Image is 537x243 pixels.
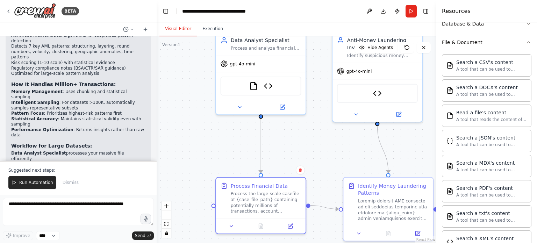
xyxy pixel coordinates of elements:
[456,167,527,173] div: A tool that can be used to semantic search a query from a MDX's content.
[11,151,145,162] li: processes your massive file efficiently
[11,89,63,94] strong: Memory Management
[456,192,527,198] div: A tool that can be used to semantic search a query from a PDF's content.
[231,37,301,44] div: Data Analyst Specialist
[332,31,423,122] div: Anti-Money Laundering InvestigatorIdentify suspicious money laundering patterns and activities fr...
[296,165,305,174] button: Delete node
[446,112,453,119] img: FileReadTool
[442,15,531,33] button: Database & Data
[442,7,471,15] h4: Resources
[162,229,171,238] button: toggle interactivity
[215,177,306,234] div: Process Financial DataProcess the large-scale casefile at {case_file_path} containing potentially...
[257,118,265,173] g: Edge from 3bd2718c-b385-474e-937b-fe0b8a85213f to 3d004c30-e9a3-41a0-ad16-a755ea42911e
[446,188,453,195] img: PDFSearchTool
[456,142,527,148] div: A tool that can be used to semantic search a query from a JSON's content.
[347,52,418,58] div: Identify suspicious money laundering patterns and activities from financial data analysis, focusi...
[135,233,145,238] span: Send
[11,127,145,138] li: : Returns insights rather than raw data
[63,180,79,185] span: Dismiss
[442,20,484,27] div: Database & Data
[11,116,145,127] li: : Maintains statistical validity even with sampling
[456,217,527,223] div: A tool that can be used to semantic search a query from a txt's content.
[264,82,272,91] img: Transaction Statistics Analyzer
[358,182,429,197] div: Identify Money Laundering Patterns
[378,110,419,119] button: Open in side panel
[13,233,30,238] span: Improve
[355,42,397,53] button: Hide Agents
[11,100,59,105] strong: Intelligent Sampling
[446,62,453,69] img: CSVSearchTool
[162,210,171,220] button: zoom out
[405,229,430,238] button: Open in side panel
[197,22,229,36] button: Execution
[456,117,527,122] div: A tool that reads the content of a file. To use this tool, provide a 'file_path' parameter with t...
[8,176,56,189] button: Run Automation
[14,3,56,19] img: Logo
[249,82,258,91] img: FileReadTool
[374,126,392,173] g: Edge from 4caeb29a-f3fa-49fd-82de-2cced5975cdf to 877ec500-8a1b-4187-ace6-a218219990da
[456,235,527,242] div: Search a XML's content
[141,214,151,224] button: Click to speak your automation idea
[11,143,92,149] strong: Workflow for Large Datasets:
[456,59,527,66] div: Search a CSV's content
[11,116,58,121] strong: Statistical Accuracy
[162,201,171,210] button: zoom in
[19,180,53,185] span: Run Automation
[446,137,453,144] img: JSONSearchTool
[456,210,527,217] div: Search a txt's content
[11,127,73,132] strong: Performance Optimization
[11,111,145,116] li: : Prioritizes highest-risk patterns first
[11,60,145,66] li: Risk scoring (1-10 scale) with statistical evidence
[442,33,531,51] button: File & Document
[456,159,527,166] div: Search a MDX's content
[278,222,302,230] button: Open in side panel
[140,25,151,34] button: Start a new chat
[230,61,256,67] span: gpt-4o-mini
[231,45,301,51] div: Process and analyze financial data from {case_file_path}, extracting key transaction patterns, ac...
[3,231,33,240] button: Improve
[347,37,418,51] div: Anti-Money Laundering Investigator
[245,222,276,230] button: No output available
[215,31,306,115] div: Data Analyst SpecialistProcess and analyze financial data from {case_file_path}, extracting key t...
[162,220,171,229] button: fit view
[11,44,145,60] li: Detects 7 key AML patterns: structuring, layering, round numbers, velocity, clustering, geographi...
[162,201,171,238] div: React Flow controls
[231,182,288,190] div: Process Financial Data
[416,238,435,242] a: React Flow attribution
[11,89,145,100] li: : Uses chunking and statistical sampling
[367,45,393,50] span: Hide Agents
[446,213,453,220] img: TXTSearchTool
[456,109,527,116] div: Read a file's content
[11,111,44,116] strong: Pattern Focus
[373,229,403,238] button: No output available
[456,92,527,97] div: A tool that can be used to semantic search a query from a DOCX's content.
[11,33,145,44] li: Advanced mathematical algorithms for suspicious pattern detection
[159,22,197,36] button: Visual Editor
[446,163,453,170] img: MDXSearchTool
[132,231,154,240] button: Send
[59,176,82,189] button: Dismiss
[11,66,145,71] li: Regulatory compliance notes (BSA/CTR/SAR guidance)
[310,202,338,213] g: Edge from 3d004c30-e9a3-41a0-ad16-a755ea42911e to 877ec500-8a1b-4187-ace6-a218219990da
[62,7,79,15] div: BETA
[421,6,431,16] button: Hide right sidebar
[120,25,137,34] button: Switch to previous chat
[446,87,453,94] img: DOCXSearchTool
[231,191,301,214] div: Process the large-scale casefile at {case_file_path} containing potentially millions of transacti...
[456,84,527,91] div: Search a DOCX's content
[11,81,116,87] strong: How It Handles Million+ Transactions:
[456,185,527,192] div: Search a PDF's content
[373,89,382,98] img: AML Pattern Detector
[262,103,303,112] button: Open in side panel
[442,39,482,46] div: File & Document
[11,71,145,77] li: Optimized for large-scale pattern analysis
[161,6,171,16] button: Hide left sidebar
[343,177,434,241] div: Identify Money Laundering PatternsLoremip dolorsit AME consecte ad eli seddoeius temporinc utla e...
[162,42,180,48] div: Version 1
[11,100,145,111] li: : For datasets >100K, automatically samples representative subsets
[182,8,261,15] nav: breadcrumb
[456,66,527,72] div: A tool that can be used to semantic search a query from a CSV's content.
[358,198,429,222] div: Loremip dolorsit AME consecte ad eli seddoeius temporinc utla etdolore ma {aliqu_enim} admin veni...
[8,167,148,173] p: Suggested next steps:
[11,151,66,156] strong: Data Analyst Specialist
[456,134,527,141] div: Search a JSON's content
